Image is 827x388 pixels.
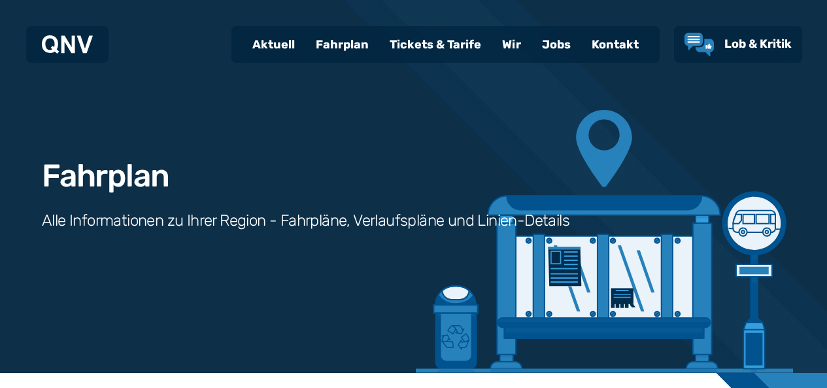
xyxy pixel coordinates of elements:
[532,27,581,62] a: Jobs
[492,27,532,62] a: Wir
[305,27,379,62] a: Fahrplan
[592,37,639,52] font: Kontakt
[390,37,481,52] font: Tickets & Tarife
[581,27,649,62] a: Kontakt
[42,31,93,58] a: QNV-Logo
[242,27,305,62] a: Aktuell
[542,37,571,52] font: Jobs
[316,37,369,52] font: Fahrplan
[42,35,93,54] img: QNV-Logo
[252,37,295,52] font: Aktuell
[724,37,792,51] font: Lob & Kritik
[684,33,792,56] a: Lob & Kritik
[42,211,569,230] font: Alle Informationen zu Ihrer Region - Fahrpläne, Verlaufspläne und Linien-Details
[379,27,492,62] a: Tickets & Tarife
[42,157,169,194] font: Fahrplan
[502,37,521,52] font: Wir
